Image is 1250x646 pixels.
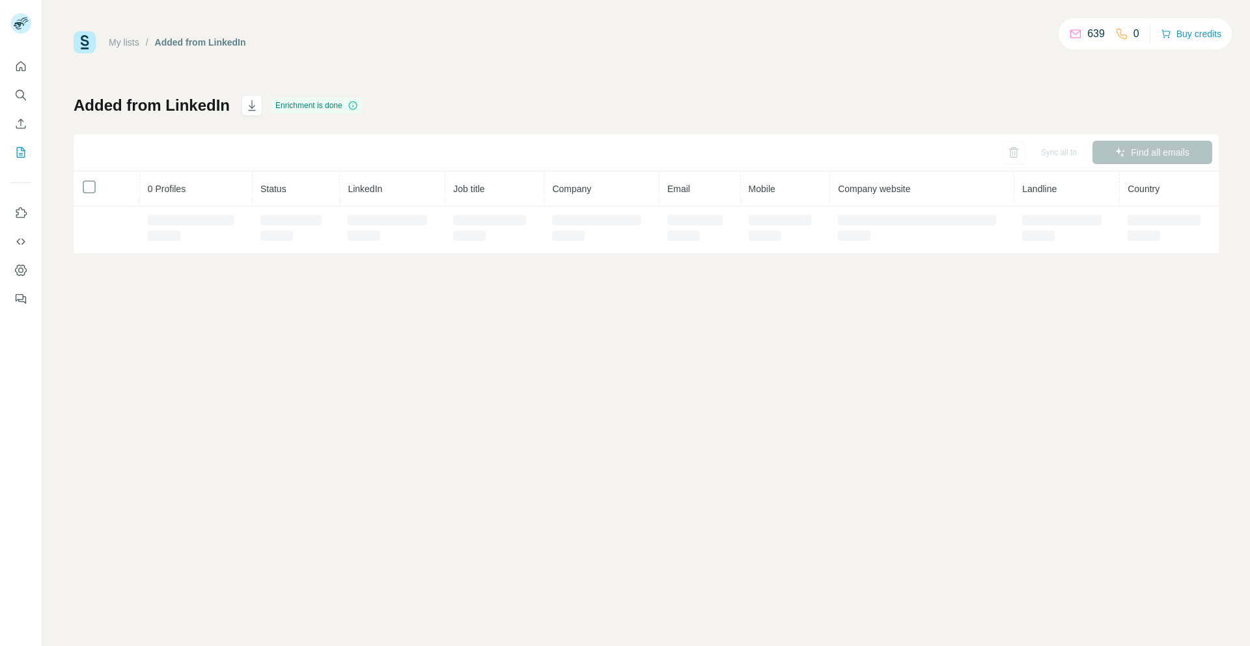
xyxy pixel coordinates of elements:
[10,112,31,135] button: Enrich CSV
[1022,184,1057,194] span: Landline
[453,184,484,194] span: Job title
[146,36,148,49] li: /
[749,184,775,194] span: Mobile
[1087,26,1105,42] p: 639
[10,259,31,282] button: Dashboard
[667,184,690,194] span: Email
[10,55,31,78] button: Quick start
[74,95,230,116] h1: Added from LinkedIn
[260,184,286,194] span: Status
[552,184,591,194] span: Company
[109,37,139,48] a: My lists
[1133,26,1139,42] p: 0
[348,184,382,194] span: LinkedIn
[74,31,96,53] img: Surfe Logo
[10,230,31,253] button: Use Surfe API
[838,184,910,194] span: Company website
[10,287,31,311] button: Feedback
[271,98,362,113] div: Enrichment is done
[10,201,31,225] button: Use Surfe on LinkedIn
[148,184,186,194] span: 0 Profiles
[1161,25,1221,43] button: Buy credits
[10,141,31,164] button: My lists
[10,83,31,107] button: Search
[155,36,246,49] div: Added from LinkedIn
[1128,184,1160,194] span: Country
